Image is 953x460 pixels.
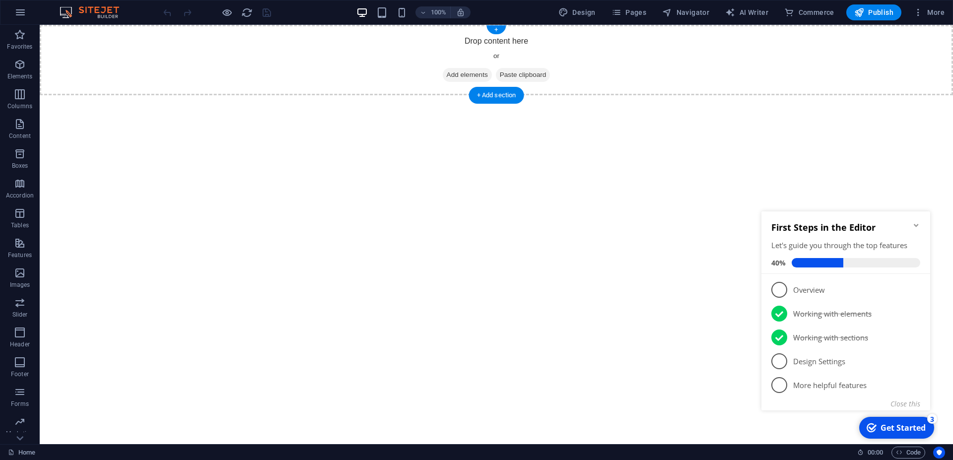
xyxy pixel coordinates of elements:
[896,447,921,459] span: Code
[469,87,524,104] div: + Add section
[7,43,32,51] p: Favorites
[456,43,511,57] span: Paste clipboard
[430,6,446,18] h6: 100%
[4,76,173,100] li: Overview
[403,43,452,57] span: Add elements
[415,6,451,18] button: 100%
[12,162,28,170] p: Boxes
[36,131,155,141] p: Working with sections
[221,6,233,18] button: Click here to leave preview mode and continue editing
[846,4,901,20] button: Publish
[554,4,600,20] button: Design
[875,449,876,456] span: :
[933,447,945,459] button: Usercentrics
[133,197,163,207] button: Close this
[11,400,29,408] p: Forms
[7,72,33,80] p: Elements
[608,4,650,20] button: Pages
[780,4,838,20] button: Commerce
[36,179,155,189] p: More helpful features
[721,4,772,20] button: AI Writer
[554,4,600,20] div: Design (Ctrl+Alt+Y)
[241,7,253,18] i: Reload page
[36,83,155,94] p: Overview
[891,447,925,459] button: Code
[658,4,713,20] button: Navigator
[913,7,945,17] span: More
[8,447,35,459] a: Click to cancel selection. Double-click to open Pages
[36,155,155,165] p: Design Settings
[7,102,32,110] p: Columns
[868,447,883,459] span: 00 00
[11,370,29,378] p: Footer
[854,7,893,17] span: Publish
[102,215,177,237] div: Get Started 3 items remaining, 40% complete
[784,7,834,17] span: Commerce
[241,6,253,18] button: reload
[558,7,596,17] span: Design
[155,20,163,28] div: Minimize checklist
[909,4,949,20] button: More
[6,192,34,199] p: Accordion
[486,25,506,34] div: +
[10,340,30,348] p: Header
[4,172,173,196] li: More helpful features
[612,7,646,17] span: Pages
[14,39,163,49] div: Let's guide you through the top features
[123,221,168,232] div: Get Started
[8,251,32,259] p: Features
[14,20,163,32] h2: First Steps in the Editor
[170,212,180,222] div: 3
[456,8,465,17] i: On resize automatically adjust zoom level to fit chosen device.
[6,430,33,438] p: Marketing
[12,311,28,319] p: Slider
[662,7,709,17] span: Navigator
[9,132,31,140] p: Content
[14,57,34,66] span: 40%
[36,107,155,118] p: Working with elements
[4,148,173,172] li: Design Settings
[57,6,132,18] img: Editor Logo
[4,124,173,148] li: Working with sections
[10,281,30,289] p: Images
[11,221,29,229] p: Tables
[857,447,884,459] h6: Session time
[4,100,173,124] li: Working with elements
[725,7,768,17] span: AI Writer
